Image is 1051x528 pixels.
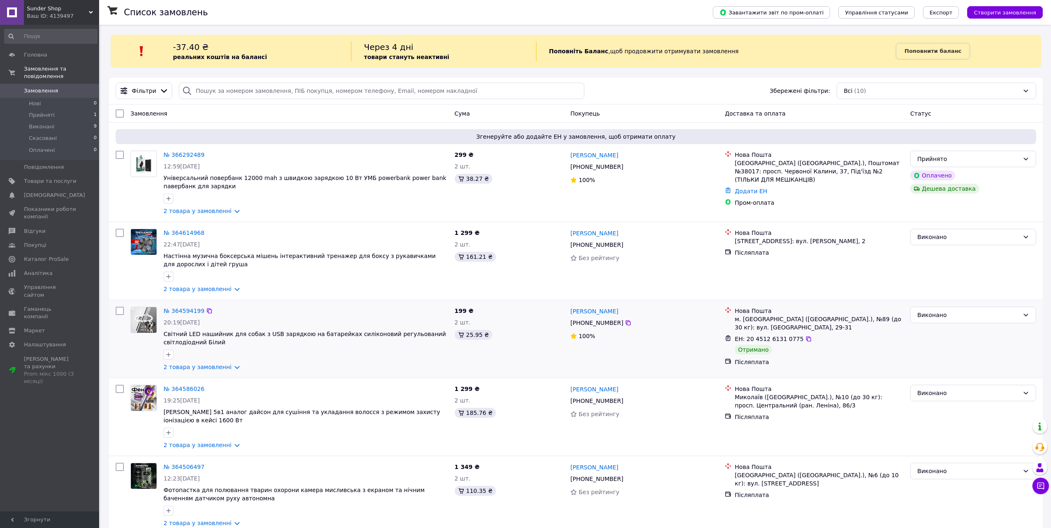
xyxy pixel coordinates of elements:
span: Експорт [930,9,953,16]
div: м. [GEOGRAPHIC_DATA] ([GEOGRAPHIC_DATA].), №89 (до 30 кг): вул. [GEOGRAPHIC_DATA], 29-31 [735,315,904,331]
a: [PERSON_NAME] [570,307,618,315]
span: Скасовані [29,135,57,142]
span: Нові [29,100,41,107]
h1: Список замовлень [124,7,208,17]
a: Світний LED нашийник для собак з USB зарядкою на батарейках силіконовий регульований світлодіодни... [164,331,446,346]
span: 199 ₴ [455,308,474,314]
button: Експорт [923,6,959,19]
span: Всі [844,87,852,95]
a: Настінна музична боксерська мішень інтерактивний тренажер для боксу з рукавичками для дорослих і ... [164,253,436,268]
span: 1 299 ₴ [455,386,480,392]
input: Пошук [4,29,97,44]
a: № 364586026 [164,386,204,392]
span: Згенеруйте або додайте ЕН у замовлення, щоб отримати оплату [119,133,1033,141]
div: Отримано [735,345,772,355]
span: Покупці [24,242,46,249]
a: [PERSON_NAME] 5в1 аналог дайсон для сушіння та укладання волосся з режимом захисту іонізацією в к... [164,409,440,424]
span: Налаштування [24,341,66,348]
span: Створити замовлення [974,9,1036,16]
a: 2 товара у замовленні [164,364,232,370]
a: № 364614968 [164,230,204,236]
a: [PERSON_NAME] [570,385,618,393]
span: [DEMOGRAPHIC_DATA] [24,192,85,199]
img: Фото товару [131,229,157,255]
div: Післяплата [735,413,904,421]
div: 185.76 ₴ [455,408,496,418]
div: [PHONE_NUMBER] [569,317,625,329]
b: реальних коштів на балансі [173,54,267,60]
span: Головна [24,51,47,59]
div: 25.95 ₴ [455,330,492,340]
span: Доставка та оплата [725,110,785,117]
a: [PERSON_NAME] [570,229,618,237]
div: Нова Пошта [735,151,904,159]
div: Пром-оплата [735,199,904,207]
span: 0 [94,135,97,142]
a: 2 товара у замовленні [164,520,232,526]
a: Фото товару [130,463,157,489]
span: (10) [854,88,866,94]
div: [PHONE_NUMBER] [569,239,625,251]
span: 0 [94,147,97,154]
a: [PERSON_NAME] [570,151,618,159]
a: Фото товару [130,307,157,333]
span: 20:19[DATE] [164,319,200,326]
b: товари стануть неактивні [364,54,449,60]
span: Управління сайтом [24,284,76,298]
span: Замовлення [130,110,167,117]
a: Універсальний повербанк 12000 mah з швидкою зарядкою 10 Вт УМБ powerbank power bank павербанк для... [164,175,446,189]
a: Фото товару [130,229,157,255]
button: Управління статусами [838,6,915,19]
span: 22:47[DATE] [164,241,200,248]
div: Післяплата [735,358,904,366]
a: Створити замовлення [959,9,1043,15]
span: 0 [94,100,97,107]
button: Чат з покупцем [1032,478,1049,494]
a: Додати ЕН [735,188,767,194]
span: [PERSON_NAME] та рахунки [24,355,76,386]
a: Фотопастка для полювання тварин охорони камера мисливська з екраном та нічним баченням датчиком р... [164,487,425,502]
span: 9 [94,123,97,130]
span: 1 [94,111,97,119]
div: 161.21 ₴ [455,252,496,262]
span: Прийняті [29,111,55,119]
span: Замовлення та повідомлення [24,65,99,80]
span: Cума [455,110,470,117]
img: Фото товару [131,463,157,489]
div: Нова Пошта [735,385,904,393]
span: Товари та послуги [24,178,76,185]
div: 38.27 ₴ [455,174,492,184]
span: -37.40 ₴ [173,42,209,52]
span: Без рейтингу [579,255,619,261]
div: Виконано [917,388,1019,398]
span: Виконані [29,123,55,130]
span: Повідомлення [24,163,64,171]
a: Фото товару [130,151,157,177]
span: Через 4 дні [364,42,413,52]
a: 2 товара у замовленні [164,208,232,214]
div: Прийнято [917,154,1019,163]
div: Prom мікс 1000 (3 місяці) [24,370,76,385]
span: 2 шт. [455,241,471,248]
b: Поповнити баланс [904,48,961,54]
span: Статус [910,110,931,117]
span: 19:25[DATE] [164,397,200,404]
b: Поповніть Баланс [549,48,608,54]
a: 2 товара у замовленні [164,286,232,292]
span: Sunder Shop [27,5,89,12]
div: Виконано [917,466,1019,476]
a: № 366292489 [164,152,204,158]
div: Виконано [917,232,1019,242]
div: Післяплата [735,491,904,499]
span: 12:23[DATE] [164,475,200,482]
span: 2 шт. [455,163,471,170]
div: Ваш ID: 4139497 [27,12,99,20]
span: 1 349 ₴ [455,464,480,470]
a: № 364506497 [164,464,204,470]
div: Виконано [917,310,1019,320]
a: № 364594199 [164,308,204,314]
div: , щоб продовжити отримувати замовлення [536,41,896,61]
